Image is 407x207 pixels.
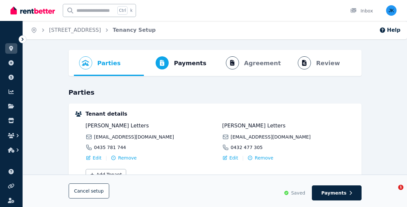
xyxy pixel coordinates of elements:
[49,27,101,33] a: [STREET_ADDRESS]
[398,185,403,190] span: 1
[117,6,127,15] span: Ctrl
[97,59,121,68] span: Parties
[291,190,305,196] span: Saved
[385,185,400,200] iframe: Intercom live chat
[113,26,156,34] span: Tenancy Setup
[144,50,212,76] button: Payments
[86,169,126,180] button: Add Tenant
[255,155,273,161] span: Remove
[321,190,347,196] span: Payments
[69,50,362,76] nav: Progress
[229,155,238,161] span: Edit
[69,183,110,198] button: Cancelsetup
[379,26,400,34] button: Help
[350,8,373,14] div: Inbox
[10,6,55,15] img: RentBetter
[91,188,104,194] span: setup
[222,155,238,161] button: Edit
[118,155,137,161] span: Remove
[222,122,355,130] span: [PERSON_NAME] Letters
[106,155,107,161] span: |
[130,8,132,13] span: k
[69,88,362,97] h3: Parties
[386,5,397,16] img: jessica koenig
[94,144,126,151] span: 0435 781 744
[242,155,244,161] span: |
[312,185,362,200] button: Payments
[86,155,102,161] button: Edit
[231,144,263,151] span: 0432 477 305
[247,155,273,161] button: Remove
[94,134,174,140] span: [EMAIL_ADDRESS][DOMAIN_NAME]
[23,21,163,39] nav: Breadcrumb
[174,59,206,68] span: Payments
[74,50,126,76] button: Parties
[86,122,218,130] span: [PERSON_NAME] Letters
[74,188,104,194] span: Cancel
[231,134,311,140] span: [EMAIL_ADDRESS][DOMAIN_NAME]
[86,110,355,118] h5: Tenant details
[93,155,102,161] span: Edit
[111,155,137,161] button: Remove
